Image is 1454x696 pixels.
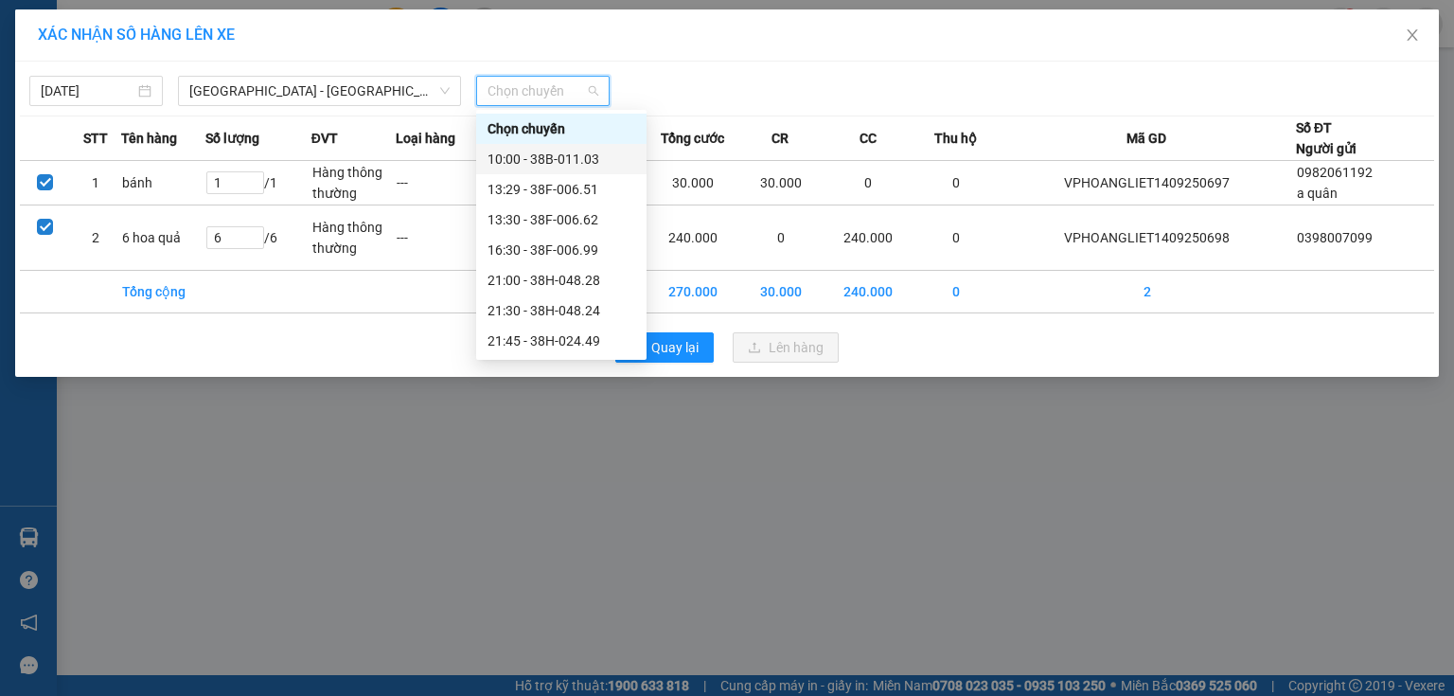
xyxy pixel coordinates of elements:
td: bánh [121,161,205,205]
span: 0398007099 [1297,230,1373,245]
td: VPHOANGLIET1409250697 [998,161,1296,205]
td: 0 [913,205,998,271]
span: XÁC NHẬN SỐ HÀNG LÊN XE [38,26,235,44]
td: Hàng thông thường [311,161,396,205]
span: ĐVT [311,128,338,149]
div: Chọn chuyến [476,114,647,144]
span: Tên hàng [121,128,177,149]
span: Quay lại [651,337,699,358]
td: VPHOANGLIET1409250698 [998,205,1296,271]
td: 0 [913,161,998,205]
td: 240.000 [823,205,913,271]
span: Mã GD [1126,128,1166,149]
div: 16:30 - 38F-006.99 [488,240,635,260]
span: CR [771,128,789,149]
td: 2 [998,271,1296,313]
div: 21:00 - 38H-048.28 [488,270,635,291]
div: 13:29 - 38F-006.51 [488,179,635,200]
td: 6 hoa quả [121,205,205,271]
div: 21:45 - 38H-024.49 [488,330,635,351]
span: Tổng cước [661,128,724,149]
div: Chọn chuyến [488,118,635,139]
td: / 6 [205,205,311,271]
td: --- [396,205,480,271]
td: 30.000 [738,161,823,205]
td: --- [396,161,480,205]
td: 270.000 [647,271,738,313]
td: Tổng cộng [121,271,205,313]
td: Hàng thông thường [311,205,396,271]
td: / 1 [205,161,311,205]
span: CC [860,128,877,149]
td: 30.000 [647,161,738,205]
span: Thu hộ [934,128,977,149]
td: 0 [738,205,823,271]
td: 1 [70,161,120,205]
td: 2 [70,205,120,271]
div: Số ĐT Người gửi [1296,117,1356,159]
span: Chọn chuyến [488,77,598,105]
td: 0 [913,271,998,313]
span: STT [83,128,108,149]
span: close [1405,27,1420,43]
div: 10:00 - 38B-011.03 [488,149,635,170]
td: 240.000 [823,271,913,313]
span: Loại hàng [396,128,455,149]
button: rollbackQuay lại [615,332,714,363]
div: 13:30 - 38F-006.62 [488,209,635,230]
span: Hà Nội - Hà Tĩnh [189,77,450,105]
button: uploadLên hàng [733,332,839,363]
span: Số lượng [205,128,259,149]
span: down [439,85,451,97]
td: 0 [823,161,913,205]
div: 21:30 - 38H-048.24 [488,300,635,321]
span: a quân [1297,186,1338,201]
input: 14/09/2025 [41,80,134,101]
td: 240.000 [647,205,738,271]
span: 0982061192 [1297,165,1373,180]
td: 30.000 [738,271,823,313]
button: Close [1386,9,1439,62]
